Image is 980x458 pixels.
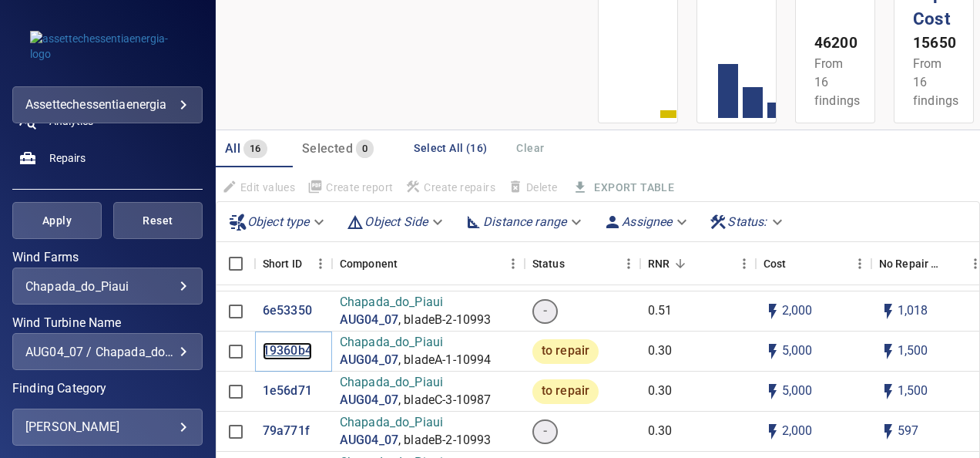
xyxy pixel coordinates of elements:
[597,208,696,235] div: Assignee
[670,253,691,274] button: Sort
[12,317,203,329] label: Wind Turbine Name
[898,302,928,320] p: 1,018
[532,382,599,400] span: to repair
[648,342,673,360] p: 0.30
[223,208,334,235] div: Object type
[340,392,398,409] p: AUG04_07
[898,423,918,440] p: 597
[764,382,782,401] svg: Auto cost
[879,242,942,285] div: Projected additional costs incurred by waiting 1 year to repair. This is a function of possible i...
[32,211,82,231] span: Apply
[942,253,964,274] button: Sort
[340,352,398,369] a: AUG04_07
[764,302,782,321] svg: Auto cost
[113,202,203,239] button: Reset
[49,150,86,166] span: Repairs
[398,253,419,274] button: Sort
[534,302,556,320] span: -
[340,294,492,312] p: Chapada_do_Piaui
[756,242,871,285] div: Cost
[648,382,673,400] p: 0.30
[340,414,492,432] p: Chapada_do_Piaui
[398,432,491,450] p: , bladeB-2-10993
[25,415,190,439] div: [PERSON_NAME]
[263,342,312,360] a: 19360b4
[356,140,374,158] span: 0
[12,382,203,395] label: Finding Category
[25,345,190,359] div: AUG04_07 / Chapada_do_Piaui
[408,134,493,163] button: Select All (16)
[12,140,203,177] a: repairs noActive
[617,252,640,275] button: Menu
[733,252,756,275] button: Menu
[814,56,860,108] span: From 16 findings
[898,382,928,400] p: 1,500
[340,242,398,285] div: Component
[340,208,452,235] div: Object Side
[879,382,898,401] svg: Auto impact
[782,382,813,400] p: 5,000
[648,242,670,285] div: Repair Now Ratio: The ratio of the additional incurred cost of repair in 1 year and the cost of r...
[302,141,353,156] span: Selected
[309,252,332,275] button: Menu
[30,31,184,62] img: assettechessentiaenergia-logo
[225,141,240,156] span: All
[243,140,267,158] span: 16
[648,423,673,440] p: 0.30
[12,202,102,239] button: Apply
[879,302,898,321] svg: Auto impact
[263,382,312,400] a: 1e56d71
[398,392,491,409] p: , bladeC-3-10987
[565,253,586,274] button: Sort
[532,342,599,360] span: to repair
[12,86,203,123] div: assettechessentiaenergia
[913,56,958,108] span: From 16 findings
[247,214,310,229] em: Object type
[340,432,398,450] a: AUG04_07
[483,214,566,229] em: Distance range
[398,312,491,329] p: , bladeB-2-10993
[913,32,955,55] p: 15650
[502,252,525,275] button: Menu
[458,208,591,235] div: Distance range
[782,302,813,320] p: 2,000
[727,214,767,229] em: Status :
[532,242,565,285] div: Status
[263,423,310,440] a: 79a771f
[648,302,673,320] p: 0.51
[12,333,203,370] div: Wind Turbine Name
[640,242,756,285] div: RNR
[332,242,525,285] div: Component
[398,352,491,369] p: , bladeA-1-10994
[502,174,563,200] span: Findings that are included in repair orders can not be deleted
[703,208,791,235] div: Status:
[898,342,928,360] p: 1,500
[364,214,428,229] em: Object Side
[133,211,183,231] span: Reset
[786,253,807,274] button: Sort
[782,423,813,440] p: 2,000
[764,423,782,441] svg: Auto cost
[622,214,672,229] em: Assignee
[879,423,898,441] svg: Auto impact
[340,312,398,329] p: AUG04_07
[340,334,492,352] p: Chapada_do_Piaui
[534,423,556,440] span: -
[216,174,301,200] span: Findings that are included in repair orders will not be updated
[255,242,332,285] div: Short ID
[764,242,787,285] div: The base labour and equipment costs to repair the finding. Does not include the loss of productio...
[525,242,640,285] div: Status
[12,268,203,305] div: Wind Farms
[25,279,190,294] div: Chapada_do_Piaui
[263,302,312,320] a: 6e53350
[340,374,492,392] p: Chapada_do_Piaui
[12,251,203,264] label: Wind Farms
[263,242,302,285] div: Short ID
[814,32,856,55] p: 46200
[764,342,782,361] svg: Auto cost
